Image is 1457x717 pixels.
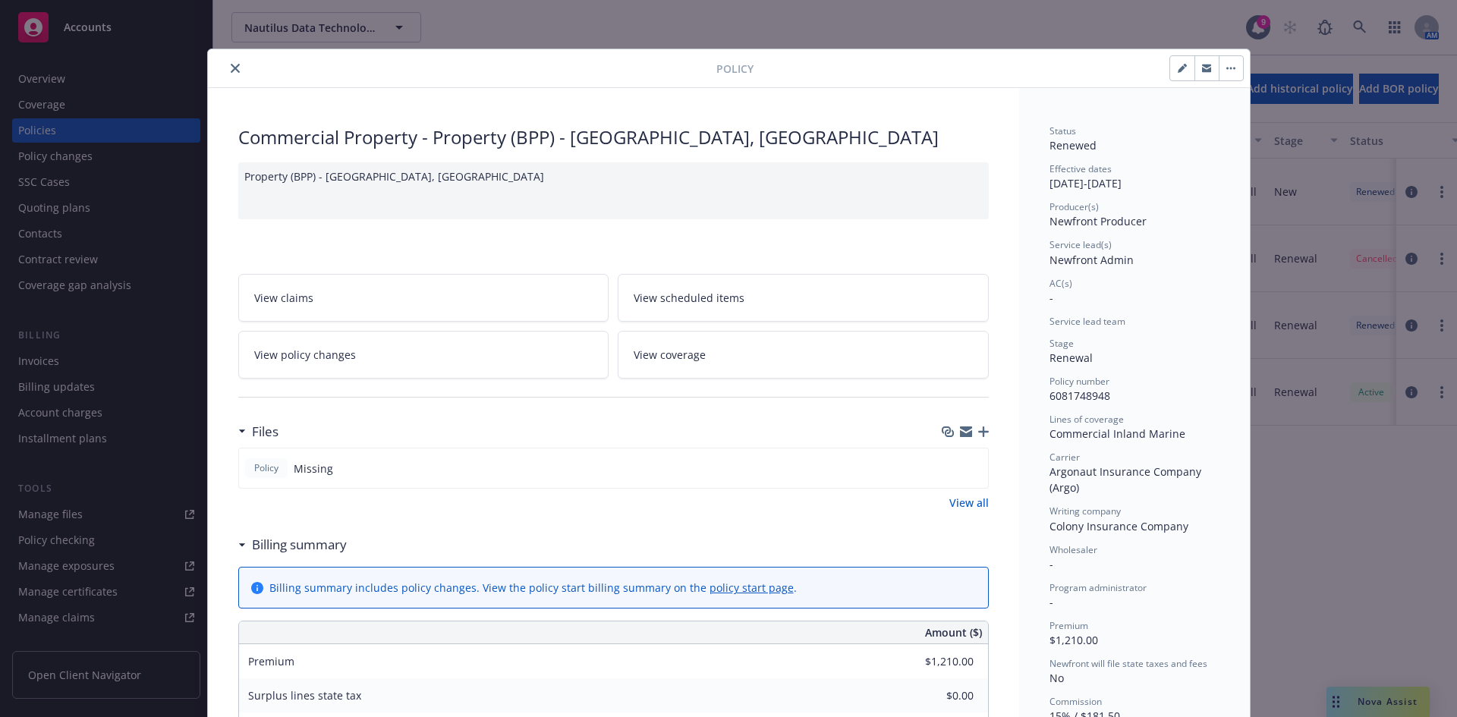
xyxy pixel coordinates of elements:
span: - [1049,595,1053,609]
span: Argonaut Insurance Company (Argo) [1049,464,1204,495]
span: View policy changes [254,347,356,363]
span: View claims [254,290,313,306]
button: close [226,59,244,77]
span: 6081748948 [1049,388,1110,403]
span: Program administrator [1049,581,1147,594]
span: Carrier [1049,451,1080,464]
span: Policy number [1049,375,1109,388]
a: View coverage [618,331,989,379]
span: - [1049,557,1053,571]
span: Surplus lines state tax [248,688,361,703]
div: Billing summary [238,535,347,555]
span: Status [1049,124,1076,137]
span: Premium [1049,619,1088,632]
span: Lines of coverage [1049,413,1124,426]
span: Wholesaler [1049,543,1097,556]
div: Billing summary includes policy changes. View the policy start billing summary on the . [269,580,797,596]
span: Writing company [1049,505,1121,517]
span: Policy [716,61,754,77]
input: 0.00 [884,684,983,707]
span: AC(s) [1049,277,1072,290]
span: - [1049,291,1053,305]
span: Missing [294,461,333,476]
span: Policy [251,461,282,475]
span: View coverage [634,347,706,363]
div: Commercial Inland Marine [1049,426,1219,442]
span: Newfront Producer [1049,214,1147,228]
h3: Billing summary [252,535,347,555]
input: 0.00 [884,650,983,673]
span: Newfront Admin [1049,253,1134,267]
a: View all [949,495,989,511]
span: Commission [1049,695,1102,708]
span: Renewed [1049,138,1097,153]
span: Amount ($) [925,624,982,640]
span: No [1049,671,1064,685]
div: Files [238,422,278,442]
div: Property (BPP) - [GEOGRAPHIC_DATA], [GEOGRAPHIC_DATA] [238,162,989,219]
span: Service lead(s) [1049,238,1112,251]
div: Commercial Property - Property (BPP) - [GEOGRAPHIC_DATA], [GEOGRAPHIC_DATA] [238,124,989,150]
span: Stage [1049,337,1074,350]
span: Newfront will file state taxes and fees [1049,657,1207,670]
a: View policy changes [238,331,609,379]
span: Producer(s) [1049,200,1099,213]
span: View scheduled items [634,290,744,306]
span: Colony Insurance Company [1049,519,1188,533]
span: Premium [248,654,294,668]
a: View scheduled items [618,274,989,322]
span: $1,210.00 [1049,633,1098,647]
a: View claims [238,274,609,322]
span: Effective dates [1049,162,1112,175]
a: policy start page [710,580,794,595]
span: Service lead team [1049,315,1125,328]
span: Renewal [1049,351,1093,365]
div: [DATE] - [DATE] [1049,162,1219,191]
h3: Files [252,422,278,442]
